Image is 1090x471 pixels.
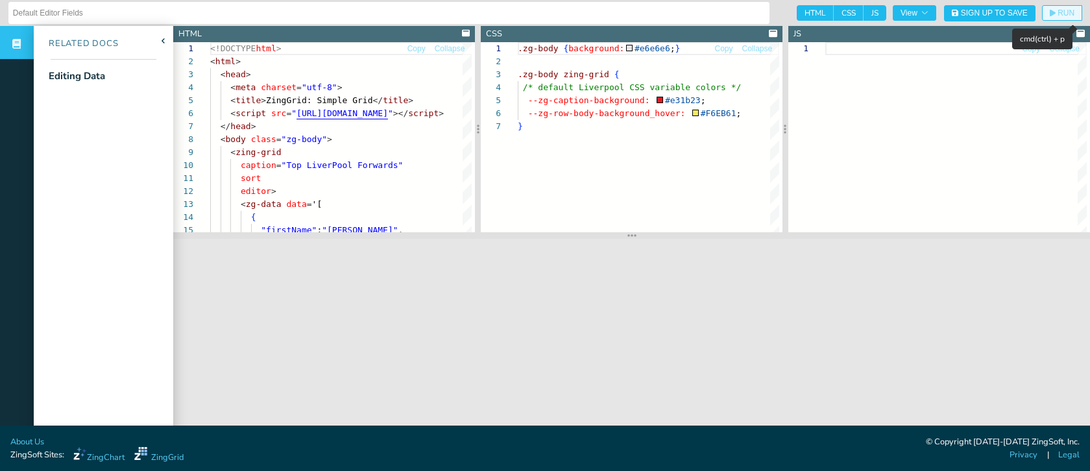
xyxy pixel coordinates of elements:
[173,42,193,55] div: 1
[271,186,276,196] span: >
[230,121,250,131] span: head
[670,43,675,53] span: ;
[221,134,226,144] span: <
[439,108,444,118] span: >
[1047,449,1049,461] span: |
[675,43,680,53] span: }
[230,95,236,105] span: <
[246,69,251,79] span: >
[736,108,741,118] span: ;
[893,5,936,21] button: View
[481,68,501,81] div: 3
[714,45,733,53] span: Copy
[408,108,439,118] span: script
[372,95,383,105] span: </
[173,146,193,159] div: 9
[388,108,393,118] span: "
[788,42,808,55] div: 1
[1058,9,1074,17] span: RUN
[307,199,312,209] span: =
[173,172,193,185] div: 11
[173,185,193,198] div: 12
[241,160,276,170] span: caption
[210,56,215,66] span: <
[1058,449,1080,461] a: Legal
[322,225,398,235] span: "[PERSON_NAME]"
[701,108,736,118] span: #F6EB61
[34,38,119,51] div: Related Docs
[742,45,772,53] span: Collapse
[864,5,886,21] span: JS
[236,56,241,66] span: >
[481,42,501,55] div: 1
[251,134,276,144] span: class
[337,82,343,92] span: >
[173,81,193,94] div: 4
[741,43,773,55] button: Collapse
[215,56,236,66] span: html
[793,28,801,40] div: JS
[246,199,282,209] span: zg-data
[261,82,297,92] span: charset
[302,82,337,92] span: "utf-8"
[523,82,742,92] span: /* default Liverpool CSS variable colors */
[241,199,246,209] span: <
[10,436,44,448] a: About Us
[173,68,193,81] div: 3
[73,447,125,464] a: ZingChart
[527,108,685,118] span: --zg-row-body-background_hover:
[1022,45,1040,53] span: Copy
[926,436,1080,449] div: © Copyright [DATE]-[DATE] ZingSoft, Inc.
[286,108,291,118] span: =
[230,82,236,92] span: <
[256,43,276,53] span: html
[173,239,1090,439] iframe: Your browser does not support iframes.
[383,95,408,105] span: title
[282,160,404,170] span: "Top LiverPool Forwards"
[563,69,609,79] span: zing-grid
[407,43,426,55] button: Copy
[797,5,886,21] div: checkbox-group
[173,94,193,107] div: 5
[944,5,1035,21] button: Sign Up to Save
[173,120,193,133] div: 7
[13,3,765,23] input: Untitled Demo
[221,121,231,131] span: </
[261,95,266,105] span: >
[251,212,256,222] span: {
[407,45,426,53] span: Copy
[282,134,327,144] span: "zg-body"
[173,224,193,237] div: 15
[701,95,706,105] span: ;
[481,94,501,107] div: 5
[297,82,302,92] span: =
[435,45,465,53] span: Collapse
[173,159,193,172] div: 10
[481,120,501,133] div: 7
[1020,34,1065,44] span: cmd(ctrl) + p
[317,225,322,235] span: :
[210,43,256,53] span: <!DOCTYPE
[665,95,701,105] span: #e31b23
[261,225,317,235] span: "firstName"
[10,449,64,461] span: ZingSoft Sites:
[173,198,193,211] div: 13
[236,82,256,92] span: meta
[276,134,282,144] span: =
[398,225,404,235] span: ,
[1010,449,1037,461] a: Privacy
[251,121,256,131] span: >
[225,134,245,144] span: body
[173,107,193,120] div: 6
[714,43,733,55] button: Copy
[134,447,184,464] a: ZingGrid
[230,147,236,157] span: <
[173,55,193,68] div: 2
[563,43,568,53] span: {
[1049,45,1080,53] span: Collapse
[635,43,670,53] span: #e6e6e6
[266,95,372,105] span: ZingGrid: Simple Grid
[834,5,864,21] span: CSS
[518,121,523,131] span: }
[173,211,193,224] div: 14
